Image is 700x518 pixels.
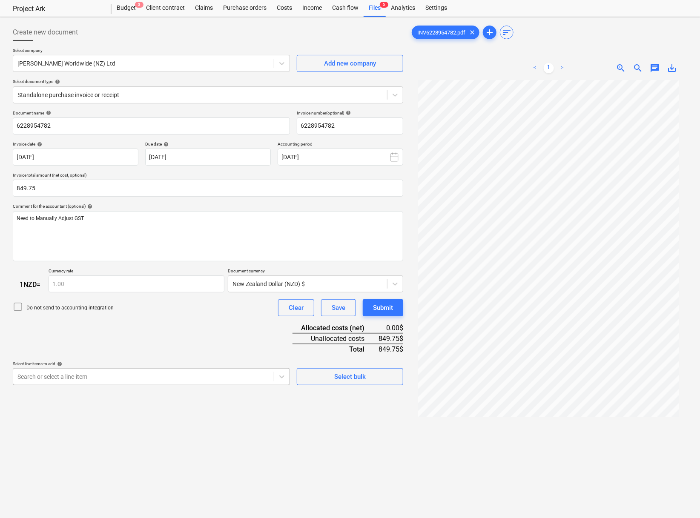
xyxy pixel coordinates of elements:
div: Document name [13,110,290,116]
div: INV6228954782.pdf [412,26,479,39]
div: Select line-items to add [13,361,290,366]
div: Unallocated costs [293,333,378,344]
input: Invoice total amount (net cost, optional) [13,180,403,197]
div: Project Ark [13,5,101,14]
span: sort [502,27,512,37]
a: Previous page [530,63,540,73]
div: 1 NZD = [13,280,49,289]
div: Submit [373,302,393,313]
input: Invoice date not specified [13,149,138,166]
span: help [35,142,42,147]
button: Add new company [297,55,403,72]
iframe: Chat Widget [657,477,700,518]
p: Select company [13,48,290,55]
span: add [485,27,495,37]
div: Save [332,302,345,313]
span: chat [650,63,660,73]
span: Need to Manually Adjust GST [17,215,84,221]
div: Comment for the accountant (optional) [13,203,403,209]
p: Accounting period [278,141,403,149]
div: 0.00$ [378,323,403,333]
div: Invoice date [13,141,138,147]
div: 849.75$ [378,344,403,354]
button: Save [321,299,356,316]
p: Do not send to accounting integration [26,304,114,312]
input: Document name [13,117,290,135]
span: INV6228954782.pdf [412,29,470,36]
p: Currency rate [49,268,224,275]
button: Clear [278,299,314,316]
div: Clear [289,302,304,313]
div: Due date [145,141,271,147]
a: Next page [557,63,568,73]
button: Select bulk [297,368,403,385]
div: Select bulk [334,371,366,382]
div: Add new company [324,58,376,69]
span: zoom_out [633,63,643,73]
div: Total [293,344,378,354]
input: Invoice number [297,117,403,135]
a: Page 1 is your current page [544,63,554,73]
div: Allocated costs (net) [293,323,378,333]
span: 5 [380,2,388,8]
span: help [86,204,92,209]
span: help [344,110,351,115]
span: help [162,142,169,147]
div: Select document type [13,79,403,84]
p: Invoice total amount (net cost, optional) [13,172,403,180]
span: help [55,361,62,366]
span: help [44,110,51,115]
input: Due date not specified [145,149,271,166]
span: Create new document [13,27,78,37]
span: 3 [135,2,143,8]
span: help [53,79,60,84]
span: clear [467,27,477,37]
button: [DATE] [278,149,403,166]
button: Submit [363,299,403,316]
span: save_alt [667,63,677,73]
div: Invoice number (optional) [297,110,403,116]
p: Document currency [228,268,404,275]
span: zoom_in [616,63,626,73]
div: 849.75$ [378,333,403,344]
